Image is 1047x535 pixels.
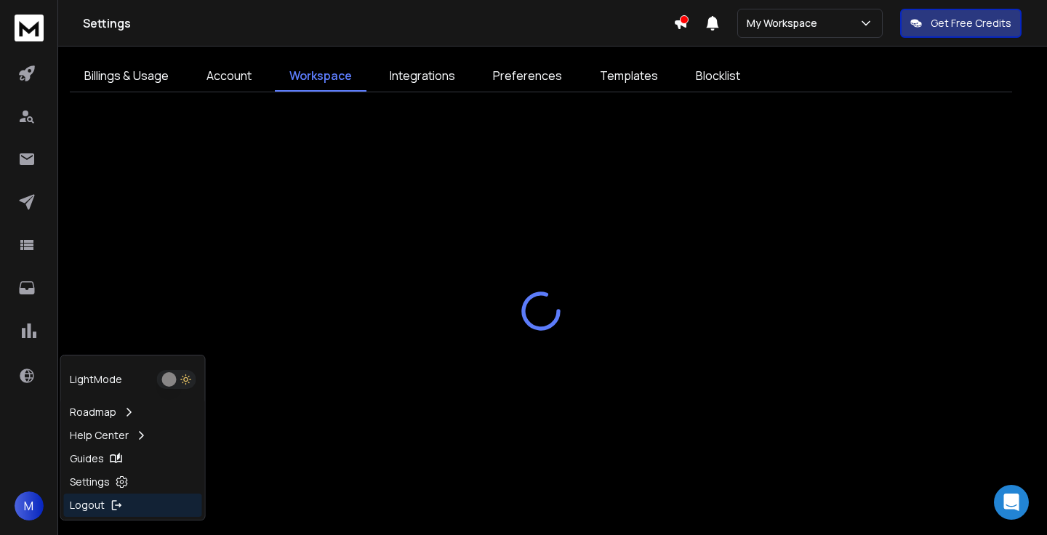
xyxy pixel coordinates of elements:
[192,61,266,92] a: Account
[747,16,823,31] p: My Workspace
[70,372,122,387] p: Light Mode
[585,61,673,92] a: Templates
[70,61,183,92] a: Billings & Usage
[681,61,755,92] a: Blocklist
[15,491,44,520] button: M
[70,405,116,419] p: Roadmap
[64,470,202,494] a: Settings
[70,498,105,512] p: Logout
[15,15,44,41] img: logo
[900,9,1022,38] button: Get Free Credits
[70,475,110,489] p: Settings
[275,61,366,92] a: Workspace
[931,16,1011,31] p: Get Free Credits
[64,447,202,470] a: Guides
[994,485,1029,520] div: Open Intercom Messenger
[64,424,202,447] a: Help Center
[83,15,673,32] h1: Settings
[70,428,129,443] p: Help Center
[478,61,577,92] a: Preferences
[70,451,104,466] p: Guides
[375,61,470,92] a: Integrations
[64,401,202,424] a: Roadmap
